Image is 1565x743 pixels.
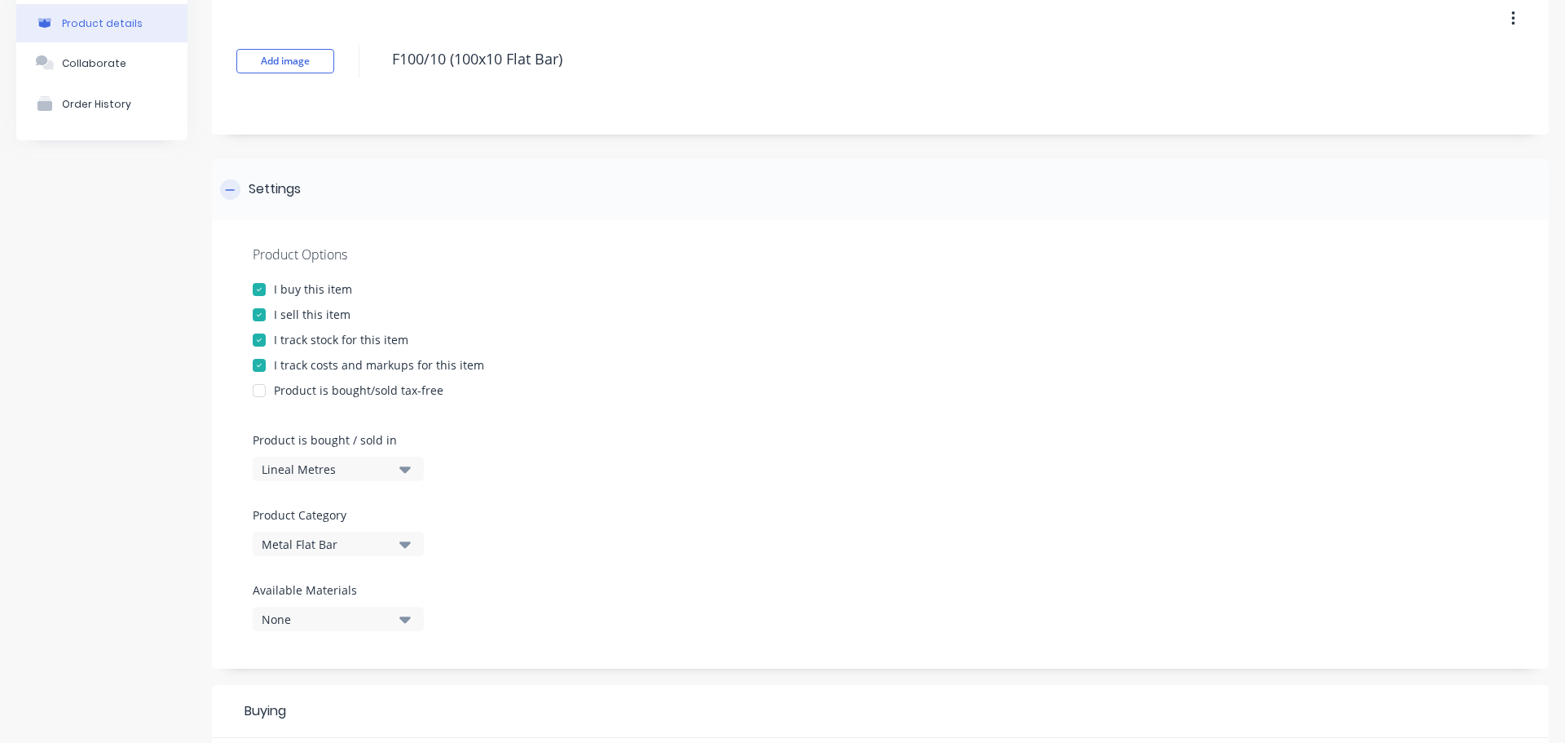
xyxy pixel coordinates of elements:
[253,607,424,631] button: None
[274,306,350,323] div: I sell this item
[262,536,392,553] div: Metal Flat Bar
[212,685,1549,738] div: Buying
[62,98,131,110] div: Order History
[262,611,392,628] div: None
[16,42,187,83] button: Collaborate
[62,17,143,29] div: Product details
[274,382,443,399] div: Product is bought/sold tax-free
[253,245,1508,264] div: Product Options
[253,457,424,481] button: Lineal Metres
[16,83,187,124] button: Order History
[253,506,416,524] label: Product Category
[274,281,352,298] div: I buy this item
[249,179,301,200] div: Settings
[384,40,1414,78] textarea: F100/10 (100x10 Flat Bar)
[262,461,392,478] div: Lineal Metres
[62,57,126,69] div: Collaborate
[236,49,334,73] button: Add image
[253,532,424,556] button: Metal Flat Bar
[274,356,484,374] div: I track costs and markups for this item
[16,4,187,42] button: Product details
[253,582,424,599] label: Available Materials
[274,331,408,348] div: I track stock for this item
[253,431,416,449] label: Product is bought / sold in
